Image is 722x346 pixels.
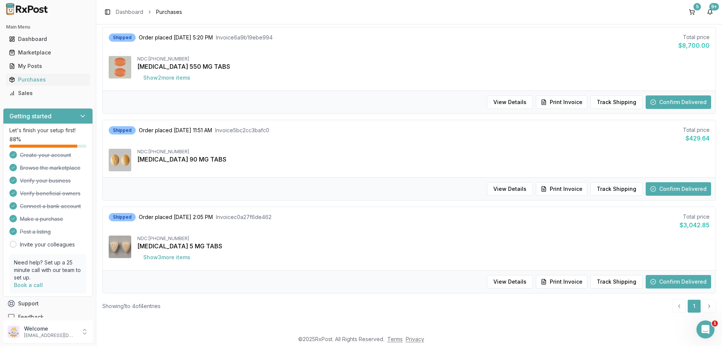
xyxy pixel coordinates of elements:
span: Connect a bank account [20,202,81,210]
button: Print Invoice [536,95,587,109]
button: Sales [3,87,93,99]
h3: Getting started [9,112,52,121]
button: Confirm Delivered [646,182,711,196]
div: My Posts [9,62,87,70]
span: 1 [712,320,718,326]
a: Sales [6,86,90,100]
a: Marketplace [6,46,90,59]
div: Shipped [109,213,136,221]
div: 9+ [709,3,719,11]
div: $429.64 [683,134,710,143]
div: [MEDICAL_DATA] 5 MG TABS [137,242,710,251]
button: Purchases [3,74,93,86]
button: Track Shipping [590,182,643,196]
a: Invite your colleagues [20,241,75,248]
span: Make a purchase [20,215,63,223]
button: Track Shipping [590,275,643,289]
button: View Details [487,182,533,196]
button: 5 [686,6,698,18]
div: Marketplace [9,49,87,56]
span: Purchases [156,8,182,16]
span: Browse the marketplace [20,164,80,172]
button: Show2more items [137,71,196,85]
button: Print Invoice [536,182,587,196]
div: NDC: [PHONE_NUMBER] [137,236,710,242]
div: $3,042.85 [680,221,710,230]
span: Invoice 5bc2cc3bafc0 [215,127,269,134]
span: Feedback [18,313,44,321]
button: 9+ [704,6,716,18]
button: Track Shipping [590,95,643,109]
p: Need help? Set up a 25 minute call with our team to set up. [14,259,82,281]
a: Terms [387,336,403,342]
div: Total price [680,213,710,221]
button: View Details [487,95,533,109]
div: NDC: [PHONE_NUMBER] [137,149,710,155]
img: Bystolic 5 MG TABS [109,236,131,258]
div: Dashboard [9,35,87,43]
div: Shipped [109,126,136,134]
button: Print Invoice [536,275,587,289]
a: My Posts [6,59,90,73]
button: Dashboard [3,33,93,45]
div: Showing 1 to 4 of 4 entries [102,302,161,310]
p: Welcome [24,325,76,332]
span: Order placed [DATE] 11:51 AM [139,127,212,134]
div: Purchases [9,76,87,83]
div: 5 [693,3,701,11]
span: Invoice 6a9b19ebe994 [216,34,273,41]
p: [EMAIL_ADDRESS][DOMAIN_NAME] [24,332,76,338]
div: [MEDICAL_DATA] 90 MG TABS [137,155,710,164]
a: Privacy [406,336,424,342]
img: Brilinta 90 MG TABS [109,149,131,171]
nav: pagination [672,299,716,313]
iframe: Intercom live chat [696,320,714,338]
div: [MEDICAL_DATA] 550 MG TABS [137,62,710,71]
button: Feedback [3,310,93,324]
h2: Main Menu [6,24,90,30]
p: Let's finish your setup first! [9,127,86,134]
div: $8,700.00 [678,41,710,50]
span: Verify your business [20,177,71,184]
nav: breadcrumb [116,8,182,16]
button: Confirm Delivered [646,95,711,109]
span: Create your account [20,151,71,159]
div: Shipped [109,33,136,42]
div: Total price [683,126,710,134]
a: Purchases [6,73,90,86]
a: Dashboard [6,32,90,46]
a: Dashboard [116,8,143,16]
span: Invoice c0a27f6de462 [216,213,272,221]
button: Marketplace [3,47,93,59]
div: NDC: [PHONE_NUMBER] [137,56,710,62]
span: Post a listing [20,228,51,236]
span: Verify beneficial owners [20,190,80,197]
span: Order placed [DATE] 5:20 PM [139,34,213,41]
button: My Posts [3,60,93,72]
span: Order placed [DATE] 2:05 PM [139,213,213,221]
button: Support [3,297,93,310]
span: 88 % [9,136,21,143]
img: Xifaxan 550 MG TABS [109,56,131,79]
a: Book a call [14,282,43,288]
img: User avatar [8,326,20,338]
button: Show3more items [137,251,196,264]
a: 1 [687,299,701,313]
img: RxPost Logo [3,3,51,15]
button: View Details [487,275,533,289]
div: Total price [678,33,710,41]
div: Sales [9,89,87,97]
button: Confirm Delivered [646,275,711,289]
